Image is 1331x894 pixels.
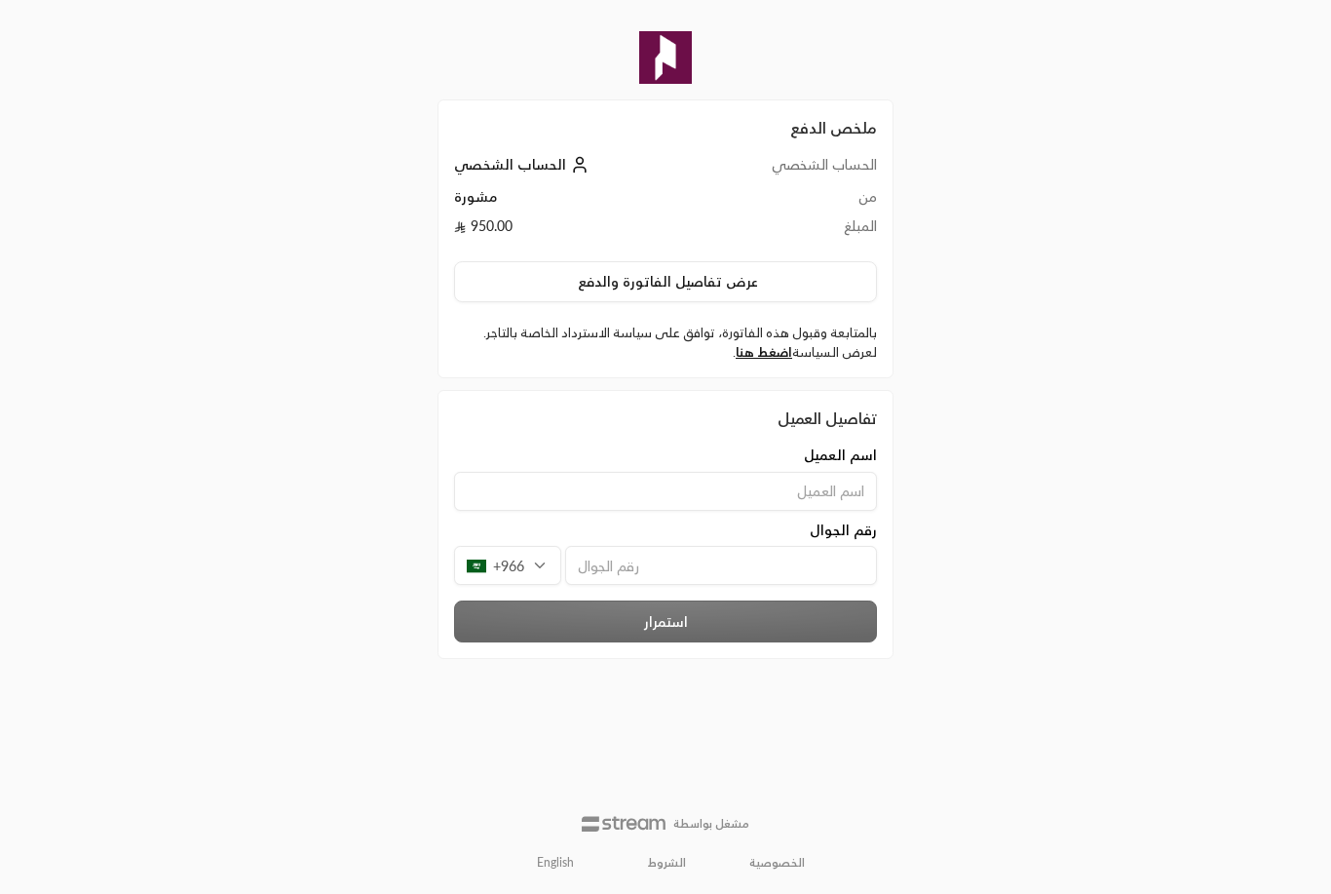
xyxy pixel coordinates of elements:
div: تفاصيل العميل [454,407,877,430]
a: الخصوصية [749,855,805,871]
a: الشروط [648,855,686,871]
div: +966 [454,546,561,585]
a: الحساب الشخصي [454,156,593,173]
a: English [526,847,585,878]
button: عرض تفاصيل الفاتورة والدفع [454,261,877,302]
input: رقم الجوال [565,546,877,585]
img: Company Logo [639,31,692,84]
span: الحساب الشخصي [454,156,566,173]
td: مشورة [454,187,695,216]
p: مشغل بواسطة [673,816,749,832]
td: من [695,187,877,216]
h2: ملخص الدفع [454,116,877,139]
td: 950.00 [454,216,695,246]
label: بالمتابعة وقبول هذه الفاتورة، توافق على سياسة الاسترداد الخاصة بالتاجر. لعرض السياسة . [454,324,877,362]
td: المبلغ [695,216,877,246]
span: رقم الجوال [810,521,877,540]
span: اسم العميل [804,446,877,465]
input: اسم العميل [454,472,877,511]
td: الحساب الشخصي [695,155,877,187]
a: اضغط هنا [736,344,792,360]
